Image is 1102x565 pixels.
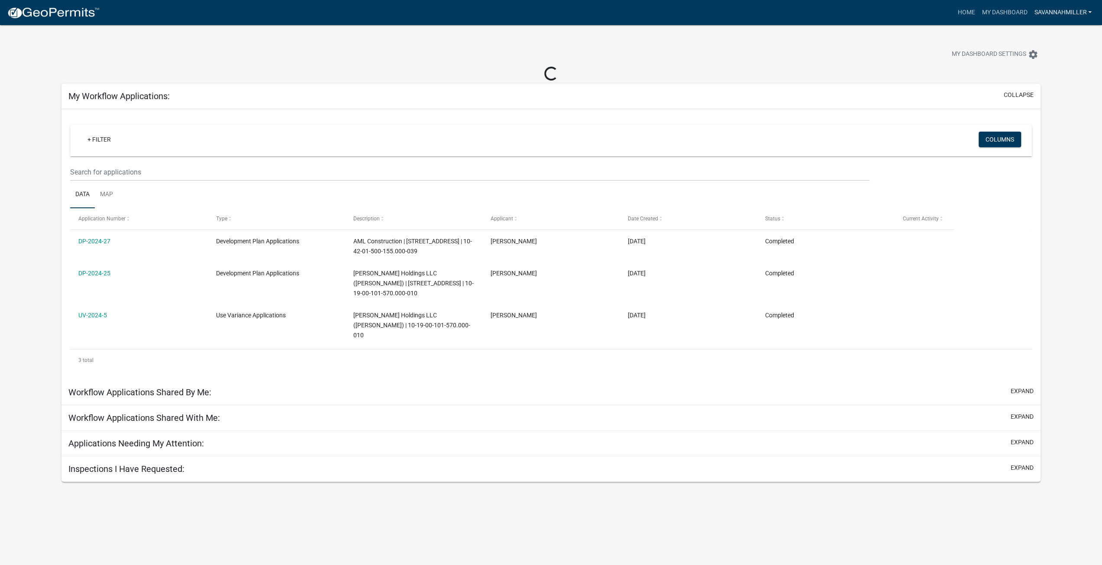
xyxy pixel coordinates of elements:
[78,270,110,277] a: DP-2024-25
[954,4,978,21] a: Home
[216,270,299,277] span: Development Plan Applications
[353,238,472,255] span: AML Construction | 1205 N ACCESS DRIVE | 10-42-01-500-155.000-039
[68,91,170,101] h5: My Workflow Applications:
[1011,412,1034,421] button: expand
[78,238,110,245] a: DP-2024-27
[216,312,286,319] span: Use Variance Applications
[978,4,1031,21] a: My Dashboard
[491,270,537,277] span: Savannah Miller
[902,216,938,222] span: Current Activity
[353,216,380,222] span: Description
[70,208,207,229] datatable-header-cell: Application Number
[482,208,620,229] datatable-header-cell: Applicant
[68,438,204,449] h5: Applications Needing My Attention:
[216,238,299,245] span: Development Plan Applications
[765,312,794,319] span: Completed
[1011,438,1034,447] button: expand
[207,208,345,229] datatable-header-cell: Type
[353,312,470,339] span: Manley Enoch Holdings LLC (Graeme Smith) | 10-19-00-101-570.000-010
[628,216,658,222] span: Date Created
[78,312,107,319] a: UV-2024-5
[1011,463,1034,472] button: expand
[1028,49,1038,60] i: settings
[979,132,1021,147] button: Columns
[81,132,118,147] a: + Filter
[70,349,1032,371] div: 3 total
[952,49,1026,60] span: My Dashboard Settings
[945,46,1045,63] button: My Dashboard Settingssettings
[61,109,1041,379] div: collapse
[95,181,118,209] a: Map
[765,270,794,277] span: Completed
[628,270,646,277] span: 06/14/2024
[1004,90,1034,100] button: collapse
[491,216,513,222] span: Applicant
[491,238,537,245] span: Savannah Miller
[70,181,95,209] a: Data
[765,216,780,222] span: Status
[628,238,646,245] span: 06/21/2024
[894,208,1031,229] datatable-header-cell: Current Activity
[78,216,126,222] span: Application Number
[70,163,869,181] input: Search for applications
[68,464,184,474] h5: Inspections I Have Requested:
[68,413,220,423] h5: Workflow Applications Shared With Me:
[1011,387,1034,396] button: expand
[620,208,757,229] datatable-header-cell: Date Created
[491,312,537,319] span: Savannah Miller
[68,387,211,397] h5: Workflow Applications Shared By Me:
[1031,4,1095,21] a: SavannahMiller
[757,208,894,229] datatable-header-cell: Status
[216,216,227,222] span: Type
[345,208,482,229] datatable-header-cell: Description
[765,238,794,245] span: Completed
[353,270,474,297] span: Manley Enoch Holdings LLC (Graeme Smith) | 828 Spring Street | 10-19-00-101-570.000-010
[628,312,646,319] span: 06/03/2024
